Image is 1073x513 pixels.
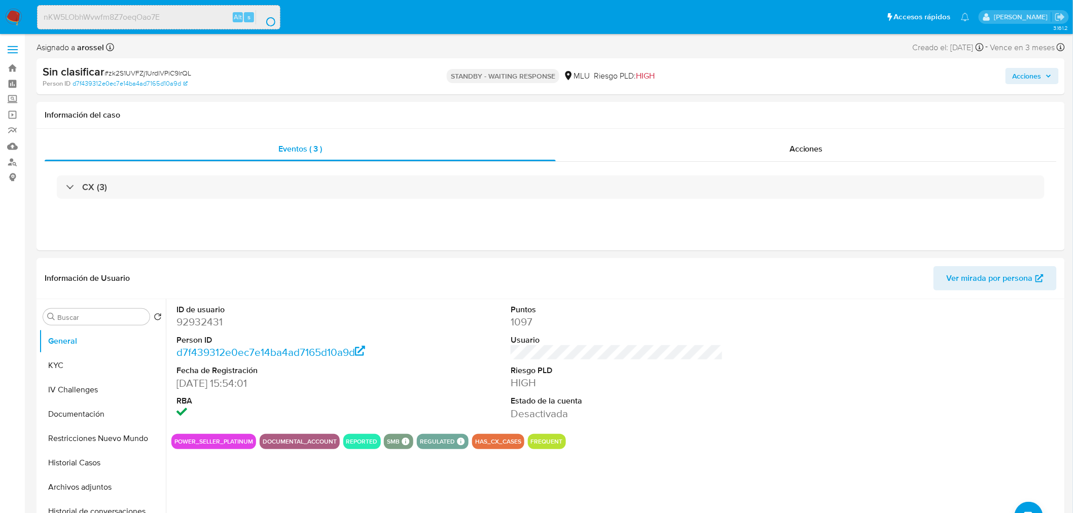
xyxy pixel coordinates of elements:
div: MLU [563,70,590,82]
input: Buscar usuario o caso... [38,11,280,24]
h3: CX (3) [82,181,107,193]
b: arossel [75,42,104,53]
dt: Fecha de Registración [176,365,389,376]
input: Buscar [57,313,146,322]
span: Acciones [1013,68,1042,84]
span: Asignado a [37,42,104,53]
a: d7f439312e0ec7e14ba4ad7165d10a9d [176,345,366,359]
a: Notificaciones [961,13,970,21]
h1: Información del caso [45,110,1057,120]
a: d7f439312e0ec7e14ba4ad7165d10a9d [73,79,188,88]
button: General [39,329,166,353]
button: Documentación [39,402,166,426]
dt: Usuario [511,335,723,346]
p: STANDBY - WAITING RESPONSE [447,69,559,83]
span: HIGH [636,70,655,82]
dt: Person ID [176,335,389,346]
button: Restricciones Nuevo Mundo [39,426,166,451]
p: antonio.rossel@mercadolibre.com [994,12,1051,22]
button: Ver mirada por persona [934,266,1057,290]
h1: Información de Usuario [45,273,130,283]
button: Acciones [1006,68,1059,84]
span: Riesgo PLD: [594,70,655,82]
button: Archivos adjuntos [39,475,166,499]
dd: 1097 [511,315,723,329]
dd: HIGH [511,376,723,390]
dt: Riesgo PLD [511,365,723,376]
button: Buscar [47,313,55,321]
button: KYC [39,353,166,378]
span: Accesos rápidos [894,12,951,22]
span: s [247,12,251,22]
span: Vence en 3 meses [990,42,1055,53]
div: Creado el: [DATE] [913,41,984,54]
span: Ver mirada por persona [947,266,1033,290]
button: Volver al orden por defecto [154,313,162,324]
dt: Puntos [511,304,723,315]
dd: Desactivada [511,407,723,421]
span: Acciones [790,143,823,155]
dt: RBA [176,395,389,407]
dd: 92932431 [176,315,389,329]
span: Alt [234,12,242,22]
span: # zk2S1UVFZj1UrdlVPiC9lrQL [104,68,191,78]
div: CX (3) [57,175,1045,199]
button: search-icon [256,10,276,24]
span: - [986,41,988,54]
a: Salir [1055,12,1065,22]
span: Eventos ( 3 ) [278,143,322,155]
dt: ID de usuario [176,304,389,315]
dd: [DATE] 15:54:01 [176,376,389,390]
b: Person ID [43,79,70,88]
button: IV Challenges [39,378,166,402]
button: Historial Casos [39,451,166,475]
dt: Estado de la cuenta [511,395,723,407]
b: Sin clasificar [43,63,104,80]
